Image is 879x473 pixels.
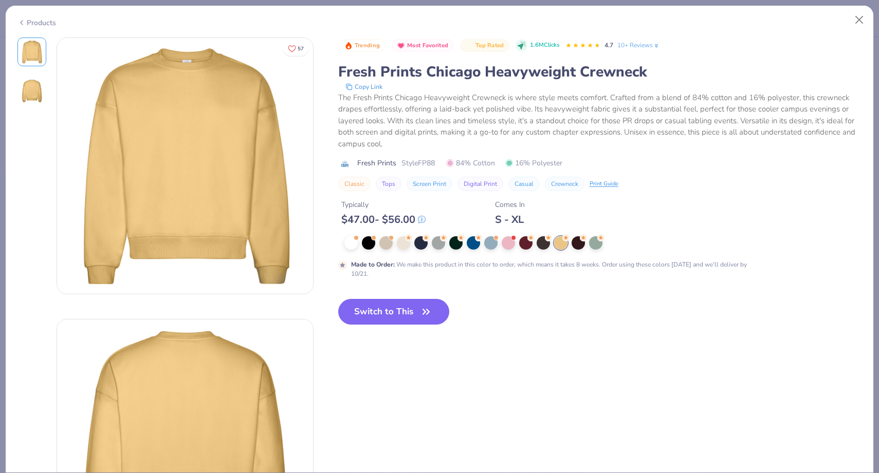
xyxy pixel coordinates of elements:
div: Print Guide [590,180,618,188]
div: Products [17,17,56,28]
button: Badge Button [460,39,509,52]
span: Fresh Prints [357,158,396,168]
button: Badge Button [392,39,454,52]
button: Classic [338,177,371,191]
img: Top Rated sort [465,42,473,50]
span: Most Favorited [407,43,448,48]
button: Casual [508,177,540,191]
img: Most Favorited sort [397,42,405,50]
div: $ 47.00 - $ 56.00 [341,213,426,226]
span: Top Rated [475,43,504,48]
button: Digital Print [457,177,503,191]
span: 84% Cotton [446,158,495,168]
img: Trending sort [344,42,353,50]
span: Trending [355,43,380,48]
div: 4.7 Stars [565,37,600,54]
button: Badge Button [339,39,386,52]
button: Close [850,10,869,30]
a: 10+ Reviews [617,41,660,50]
span: 16% Polyester [505,158,562,168]
div: Comes In [495,199,525,210]
img: Front [20,40,44,64]
span: 57 [298,46,304,51]
div: Typically [341,199,426,210]
button: copy to clipboard [342,82,386,92]
button: Switch to This [338,299,450,325]
div: We make this product in this color to order, which means it takes 8 weeks. Order using these colo... [351,260,749,278]
span: Style FP88 [401,158,435,168]
div: Fresh Prints Chicago Heavyweight Crewneck [338,62,862,82]
img: Back [20,79,44,103]
strong: Made to Order : [351,260,395,269]
button: Screen Print [407,177,452,191]
button: Tops [376,177,401,191]
button: Crewneck [545,177,584,191]
button: Like [283,41,308,56]
img: brand logo [338,160,352,168]
img: Front [57,38,313,294]
span: 4.7 [605,41,613,49]
span: 1.6M Clicks [530,41,559,50]
div: S - XL [495,213,525,226]
div: The Fresh Prints Chicago Heavyweight Crewneck is where style meets comfort. Crafted from a blend ... [338,92,862,150]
